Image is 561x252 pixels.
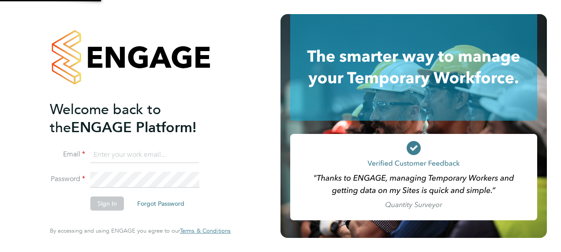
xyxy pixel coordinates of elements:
button: Sign In [90,196,124,211]
label: Email [50,150,85,159]
span: By accessing and using ENGAGE you agree to our [50,227,231,234]
button: Forgot Password [130,196,191,211]
span: Welcome back to the [50,101,161,136]
input: Enter your work email... [90,147,199,163]
a: Terms & Conditions [180,227,231,234]
h2: ENGAGE Platform! [50,100,222,137]
label: Password [50,174,85,184]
